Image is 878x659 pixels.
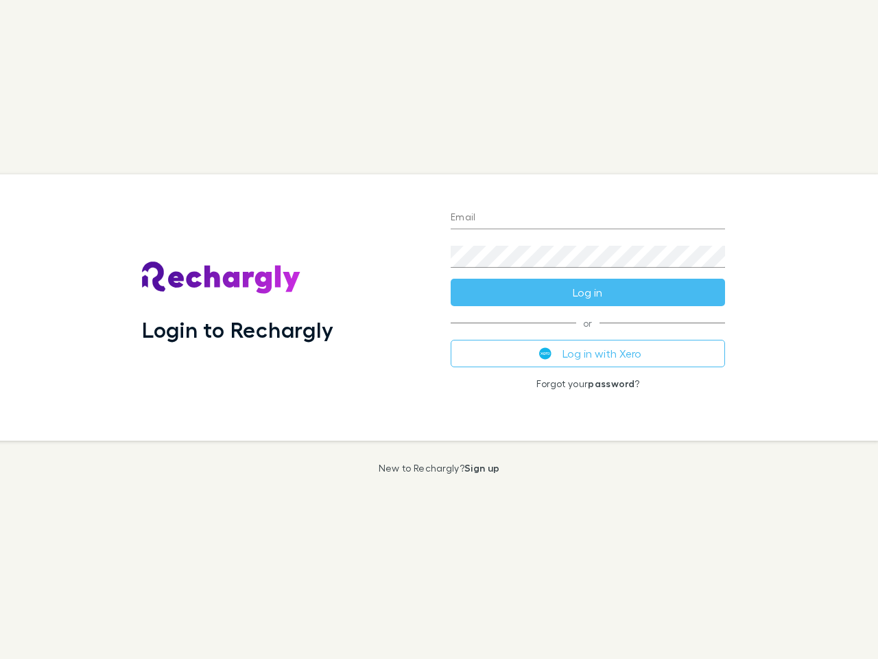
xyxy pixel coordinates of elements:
button: Log in with Xero [451,340,725,367]
img: Xero's logo [539,347,551,360]
h1: Login to Rechargly [142,316,333,343]
p: Forgot your ? [451,378,725,389]
span: or [451,323,725,323]
button: Log in [451,279,725,306]
a: Sign up [464,462,499,474]
p: New to Rechargly? [379,463,500,474]
a: password [588,378,634,389]
img: Rechargly's Logo [142,262,301,294]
